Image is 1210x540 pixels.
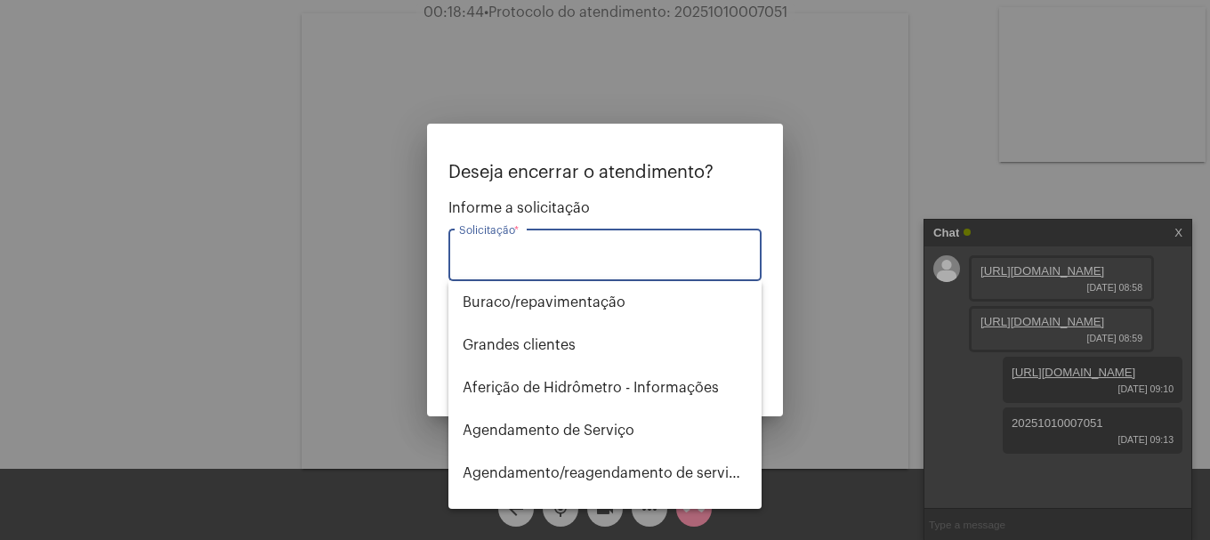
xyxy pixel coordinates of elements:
[463,452,747,495] span: Agendamento/reagendamento de serviços - informações
[463,367,747,409] span: Aferição de Hidrômetro - Informações
[463,324,747,367] span: ⁠Grandes clientes
[463,281,747,324] span: ⁠Buraco/repavimentação
[448,163,762,182] p: Deseja encerrar o atendimento?
[448,200,762,216] span: Informe a solicitação
[463,495,747,537] span: Alterar nome do usuário na fatura
[459,251,751,267] input: Buscar solicitação
[463,409,747,452] span: Agendamento de Serviço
